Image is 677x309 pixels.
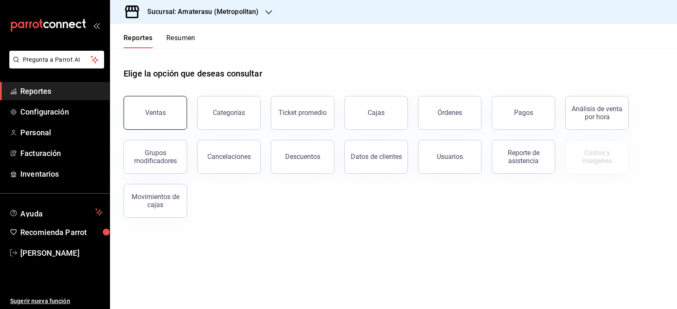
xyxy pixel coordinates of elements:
button: Reportes [124,34,153,48]
div: Grupos modificadores [129,149,182,165]
span: Sugerir nueva función [10,297,103,306]
h3: Sucursal: Amaterasu (Metropolitan) [140,7,259,17]
button: Descuentos [271,140,334,174]
button: Ventas [124,96,187,130]
div: navigation tabs [124,34,195,48]
button: Pagos [492,96,555,130]
a: Pregunta a Parrot AI [6,61,104,70]
button: open_drawer_menu [93,22,100,29]
span: Reportes [20,85,103,97]
div: Órdenes [438,109,462,117]
div: Análisis de venta por hora [571,105,623,121]
span: Personal [20,127,103,138]
span: [PERSON_NAME] [20,247,103,259]
button: Datos de clientes [344,140,408,174]
span: Pregunta a Parrot AI [23,55,91,64]
button: Grupos modificadores [124,140,187,174]
div: Reporte de asistencia [497,149,550,165]
div: Categorías [213,109,245,117]
button: Contrata inventarios para ver este reporte [565,140,629,174]
span: Recomienda Parrot [20,227,103,238]
div: Pagos [514,109,533,117]
button: Análisis de venta por hora [565,96,629,130]
button: Categorías [197,96,261,130]
span: Facturación [20,148,103,159]
button: Movimientos de cajas [124,184,187,218]
div: Ventas [145,109,166,117]
div: Cancelaciones [207,153,251,161]
div: Cajas [368,108,385,118]
span: Configuración [20,106,103,118]
div: Datos de clientes [351,153,402,161]
a: Cajas [344,96,408,130]
button: Resumen [166,34,195,48]
span: Inventarios [20,168,103,180]
div: Costos y márgenes [571,149,623,165]
button: Pregunta a Parrot AI [9,51,104,68]
button: Reporte de asistencia [492,140,555,174]
button: Órdenes [418,96,482,130]
div: Ticket promedio [278,109,327,117]
div: Usuarios [437,153,463,161]
button: Cancelaciones [197,140,261,174]
h1: Elige la opción que deseas consultar [124,67,262,80]
div: Descuentos [285,153,320,161]
button: Usuarios [418,140,482,174]
button: Ticket promedio [271,96,334,130]
span: Ayuda [20,207,92,217]
div: Movimientos de cajas [129,193,182,209]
